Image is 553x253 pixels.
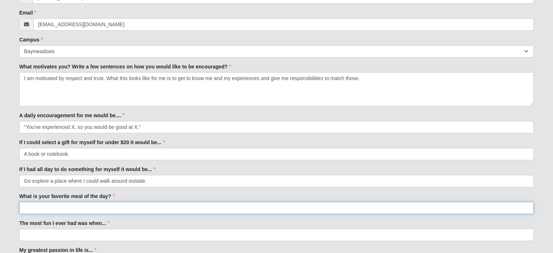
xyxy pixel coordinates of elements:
label: Email [19,9,36,16]
label: The most fun I ever had was when... [19,220,110,227]
label: If I had all day to do something for myself it would be... [19,166,156,173]
label: What is your favorite meal of the day? [19,193,115,200]
label: What motivates you? Write a few sentences on how you would like to be encouraged? [19,63,231,70]
label: If I could select a gift for myself for under $20 it would be... [19,139,165,146]
label: Campus [19,36,43,43]
label: A daily encouragement for me would be.... [19,112,125,119]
